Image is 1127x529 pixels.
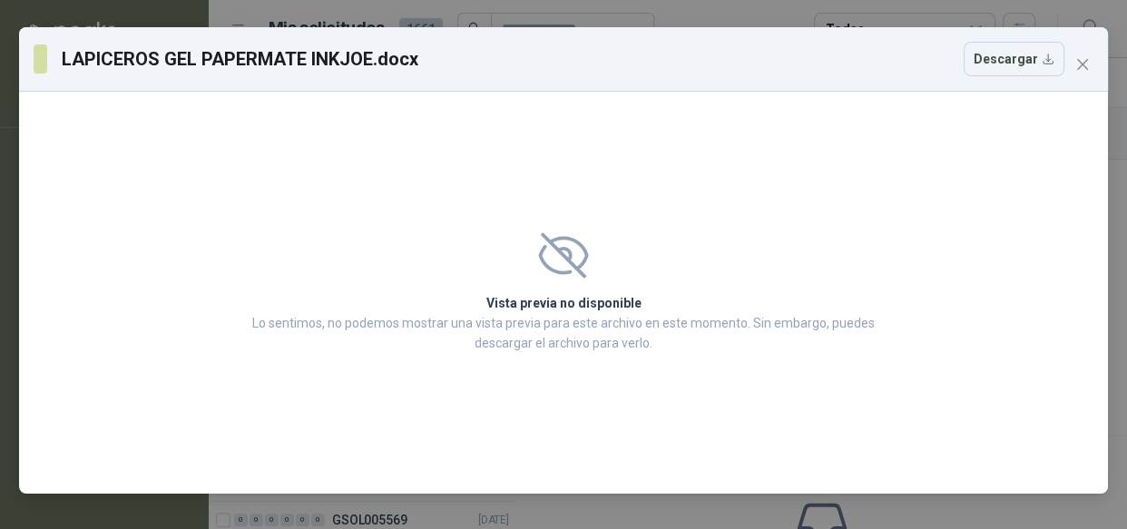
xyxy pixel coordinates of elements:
p: Lo sentimos, no podemos mostrar una vista previa para este archivo en este momento. Sin embargo, ... [247,313,880,353]
button: Close [1068,50,1097,79]
h2: Vista previa no disponible [247,293,880,313]
h3: LAPICEROS GEL PAPERMATE INKJOE.docx [62,45,419,73]
span: close [1075,57,1090,72]
button: Descargar [964,42,1064,76]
